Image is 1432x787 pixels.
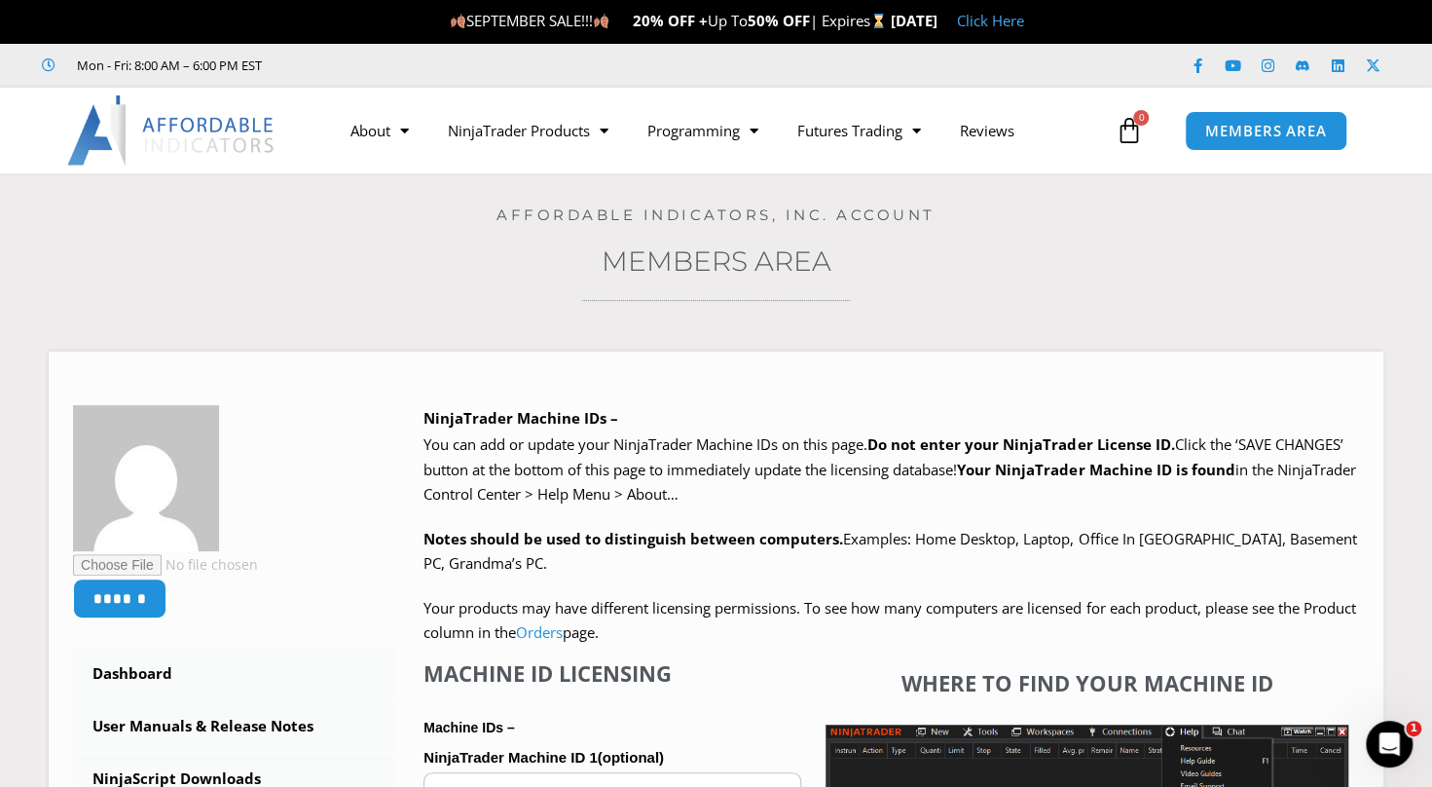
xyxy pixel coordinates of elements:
a: Orders [516,622,563,642]
a: 0 [1085,102,1171,159]
span: 0 [1133,110,1149,126]
strong: Your NinjaTrader Machine ID is found [957,460,1234,479]
img: LogoAI | Affordable Indicators – NinjaTrader [67,95,276,166]
span: Examples: Home Desktop, Laptop, Office In [GEOGRAPHIC_DATA], Basement PC, Grandma’s PC. [423,529,1356,574]
h4: Where to find your Machine ID [826,670,1348,695]
a: Dashboard [73,649,394,699]
span: Your products may have different licensing permissions. To see how many computers are licensed fo... [423,598,1355,643]
span: 1 [1406,721,1421,736]
a: Futures Trading [778,108,940,153]
strong: Notes should be used to distinguish between computers. [423,529,843,548]
label: NinjaTrader Machine ID 1 [423,743,801,772]
span: Click the ‘SAVE CHANGES’ button at the bottom of this page to immediately update the licensing da... [423,434,1355,504]
a: Reviews [940,108,1034,153]
a: Click Here [957,11,1024,30]
img: 🍂 [451,14,465,28]
b: NinjaTrader Machine IDs – [423,408,618,428]
a: Programming [628,108,778,153]
a: Members Area [602,244,831,278]
a: Affordable Indicators, Inc. Account [496,206,936,224]
iframe: Intercom live chat [1366,721,1413,768]
a: About [331,108,428,153]
iframe: Customer reviews powered by Trustpilot [289,56,581,75]
nav: Menu [331,108,1110,153]
a: MEMBERS AREA [1185,111,1347,151]
strong: [DATE] [891,11,937,30]
a: NinjaTrader Products [428,108,628,153]
span: Mon - Fri: 8:00 AM – 6:00 PM EST [72,54,262,77]
strong: Machine IDs – [423,720,514,735]
span: (optional) [598,749,664,766]
a: User Manuals & Release Notes [73,701,394,752]
b: Do not enter your NinjaTrader License ID. [867,434,1174,454]
strong: 20% OFF + [633,11,708,30]
span: SEPTEMBER SALE!!! Up To | Expires [450,11,891,30]
h4: Machine ID Licensing [423,660,801,686]
strong: 50% OFF [748,11,810,30]
img: ⌛ [871,14,886,28]
img: 🍂 [594,14,608,28]
img: f5f22caf07bb9f67eb3c23dcae1d37df60a6062f9046f80cac60aaf5f7bf4800 [73,405,219,551]
span: MEMBERS AREA [1205,124,1327,138]
span: You can add or update your NinjaTrader Machine IDs on this page. [423,434,867,454]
